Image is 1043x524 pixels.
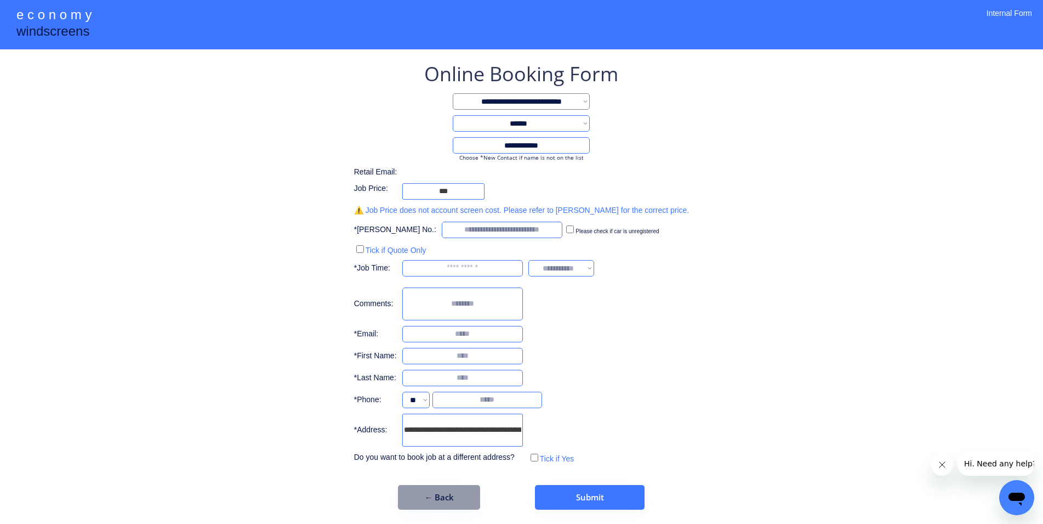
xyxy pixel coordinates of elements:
label: Tick if Yes [540,454,574,463]
iframe: Message from company [957,452,1034,476]
div: *Address: [354,425,397,436]
label: Please check if car is unregistered [575,228,659,234]
div: Comments: [354,298,397,309]
div: ⚠️ Job Price does not account screen cost. Please refer to [PERSON_NAME] for the correct price. [354,205,689,216]
div: *Last Name: [354,373,397,384]
button: ← Back [398,485,480,510]
iframe: Button to launch messaging window [999,480,1034,515]
div: Do you want to book job at a different address? [354,452,523,463]
div: Retail Email: [354,167,409,178]
div: e c o n o m y [16,5,92,26]
div: Online Booking Form [424,60,618,88]
div: Choose *New Contact if name is not on the list [453,154,590,161]
div: Job Price: [354,183,397,194]
button: Submit [535,485,645,510]
div: *First Name: [354,351,397,362]
div: *[PERSON_NAME] No.: [354,224,436,235]
div: *Phone: [354,395,397,405]
span: Hi. Need any help? [7,8,79,16]
div: Internal Form [987,8,1032,33]
iframe: Close message [931,454,953,476]
label: Tick if Quote Only [366,246,426,255]
div: *Job Time: [354,263,397,274]
div: *Email: [354,329,397,340]
div: windscreens [16,22,89,43]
